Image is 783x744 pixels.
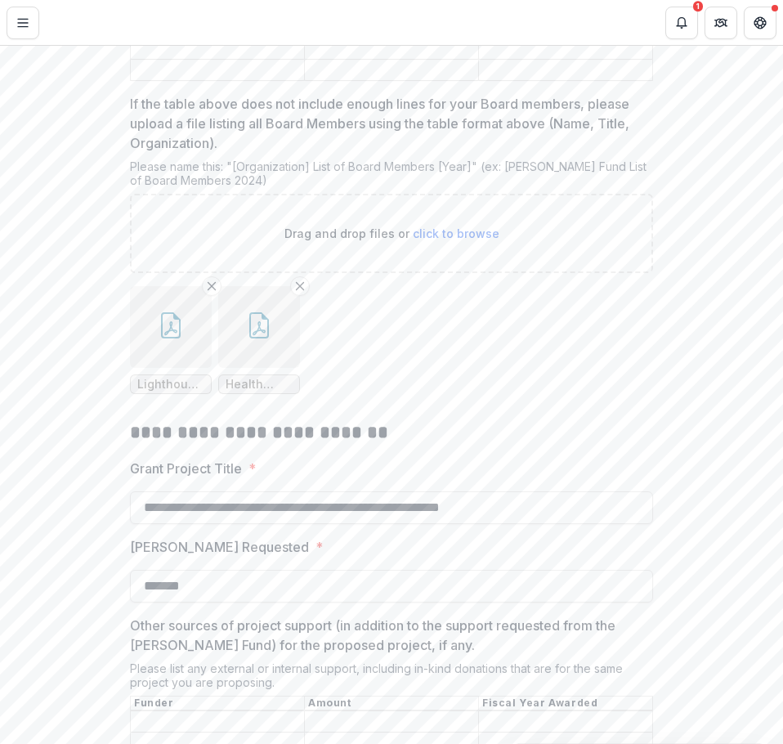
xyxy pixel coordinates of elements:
[130,537,309,557] p: [PERSON_NAME] Requested
[665,7,698,39] button: Notifications
[305,696,479,710] th: Amount
[130,616,643,655] p: Other sources of project support (in addition to the support requested from the [PERSON_NAME] Fun...
[202,276,221,296] button: Remove File
[130,286,212,394] div: Remove FileLighthouse Guild List of Board Members 2025.pdf
[744,7,776,39] button: Get Help
[130,159,653,194] div: Please name this: "[Organization] List of Board Members [Year]" (ex: [PERSON_NAME] Fund List of B...
[284,225,499,242] p: Drag and drop files or
[479,696,653,710] th: Fiscal Year Awarded
[131,696,305,710] th: Funder
[130,661,653,696] div: Please list any external or internal support, including in-kind donations that are for the same p...
[7,7,39,39] button: Toggle Menu
[290,276,310,296] button: Remove File
[226,378,293,392] span: Health Advocates List of Board Members 2025.pdf
[218,286,300,394] div: Remove FileHealth Advocates List of Board Members 2025.pdf
[130,459,242,478] p: Grant Project Title
[130,94,643,153] p: If the table above does not include enough lines for your Board members, please upload a file lis...
[693,1,703,12] div: 1
[413,226,499,240] span: click to browse
[705,7,737,39] button: Partners
[137,378,204,392] span: Lighthouse Guild List of Board Members 2025.pdf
